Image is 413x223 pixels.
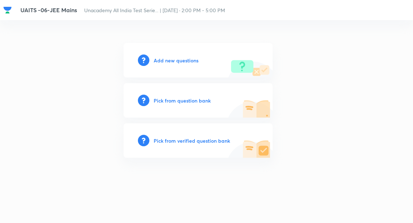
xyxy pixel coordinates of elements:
h6: Pick from question bank [154,97,211,104]
span: Unacademy All India Test Serie... | [DATE] · 2:00 PM - 5:00 PM [84,7,225,14]
img: Company Logo [3,6,12,14]
span: UAITS -06-JEE Mains [20,6,77,14]
h6: Add new questions [154,57,198,64]
h6: Pick from verified question bank [154,137,230,144]
a: Company Logo [3,6,15,14]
